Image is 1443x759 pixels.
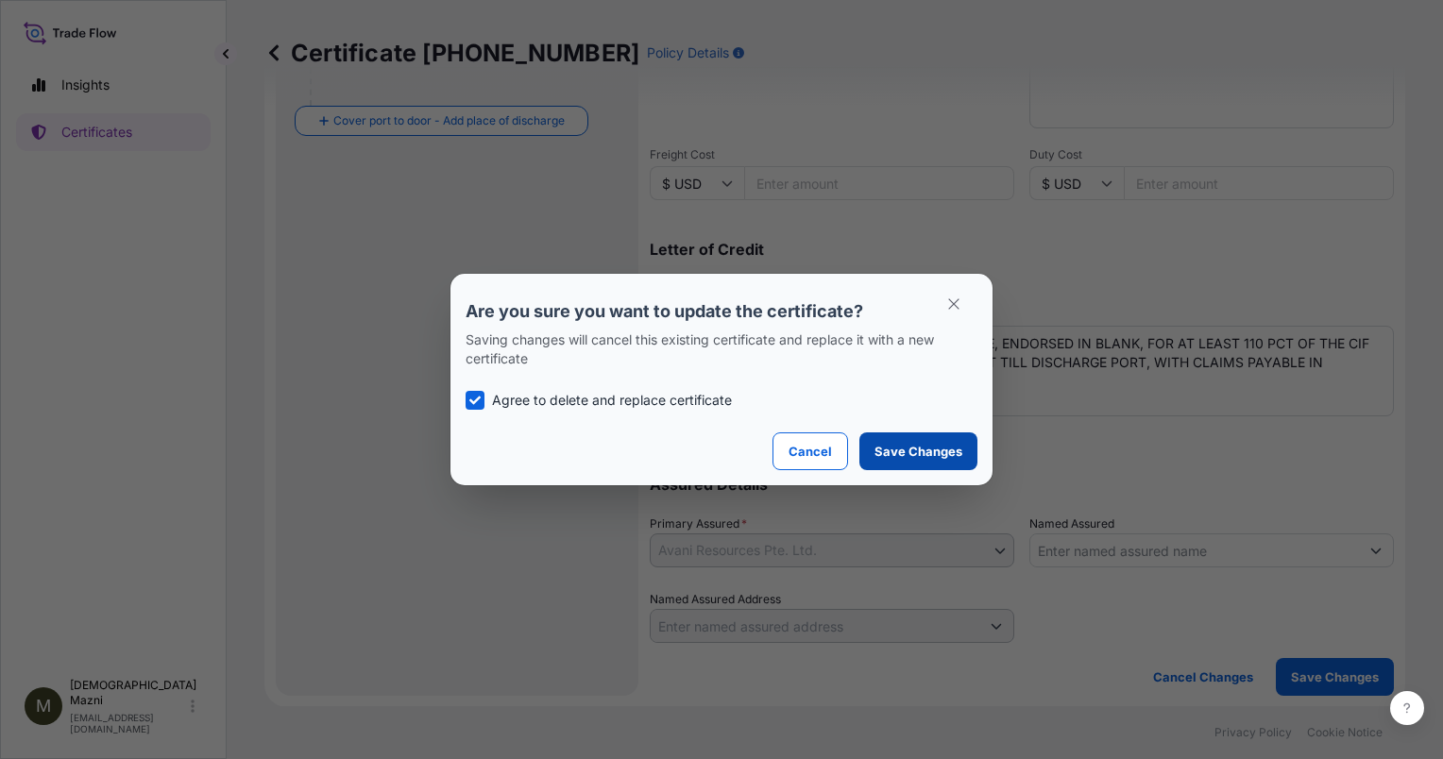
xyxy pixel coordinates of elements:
[772,432,848,470] button: Cancel
[466,300,977,323] p: Are you sure you want to update the certificate?
[789,442,832,461] p: Cancel
[466,330,977,368] p: Saving changes will cancel this existing certificate and replace it with a new certificate
[492,391,732,410] p: Agree to delete and replace certificate
[874,442,962,461] p: Save Changes
[859,432,977,470] button: Save Changes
